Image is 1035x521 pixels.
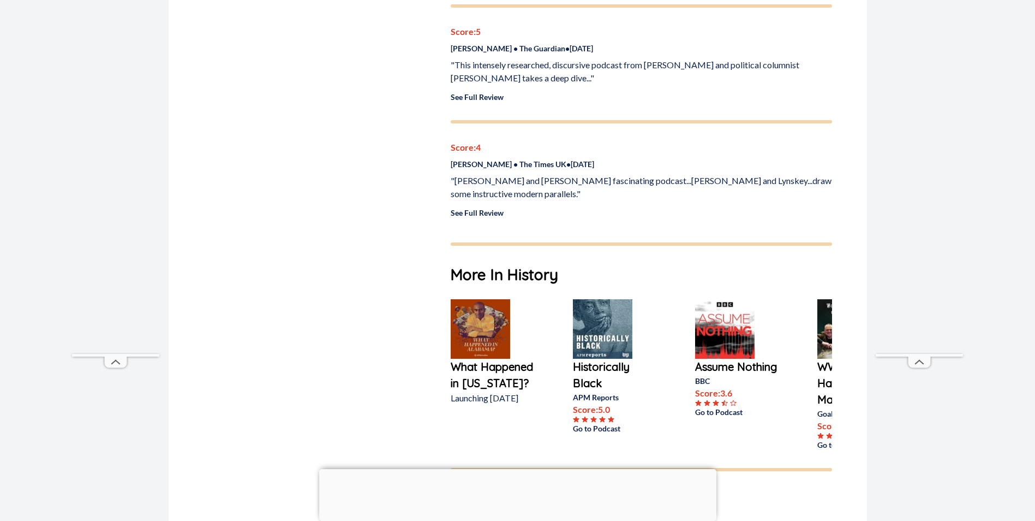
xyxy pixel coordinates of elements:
img: Assume Nothing [695,299,755,359]
p: APM Reports [573,392,660,403]
a: See Full Review [451,92,504,102]
p: Score: 5.0 [817,419,905,433]
img: What Happened in Alabama? [451,299,510,359]
a: Historically Black [573,359,660,392]
p: Score: 4 [451,141,832,154]
img: Historically Black [573,299,632,359]
iframe: Advertisement [72,26,159,354]
a: Assume Nothing [695,359,782,375]
p: Score: 5.0 [573,403,660,416]
p: Score: 5 [451,25,832,38]
p: "[PERSON_NAME] and [PERSON_NAME] fascinating podcast...[PERSON_NAME] and Lynskey...draw some inst... [451,174,832,200]
a: Go to Podcast [695,406,782,418]
a: Go to Podcast [573,423,660,434]
iframe: Advertisement [319,469,716,518]
img: WW2 Pod: We Have Ways of Making You Talk [817,299,877,359]
a: Go to Podcast [817,439,905,451]
a: WW2 Pod: We Have Ways of Making You... [817,359,905,408]
p: [PERSON_NAME] • The Times UK • [DATE] [451,158,832,170]
h1: More In History [451,263,832,286]
a: What Happened in [US_STATE]? [451,359,538,392]
p: Score: 3.6 [695,387,782,400]
p: "This intensely researched, discursive podcast from [PERSON_NAME] and political columnist [PERSON... [451,58,832,85]
iframe: Advertisement [876,26,963,354]
p: Launching [DATE] [451,392,538,405]
p: Goalhanger Podcasts [817,408,905,419]
p: [PERSON_NAME] • The Guardian • [DATE] [451,43,832,54]
p: BBC [695,375,782,387]
a: See Full Review [451,208,504,217]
